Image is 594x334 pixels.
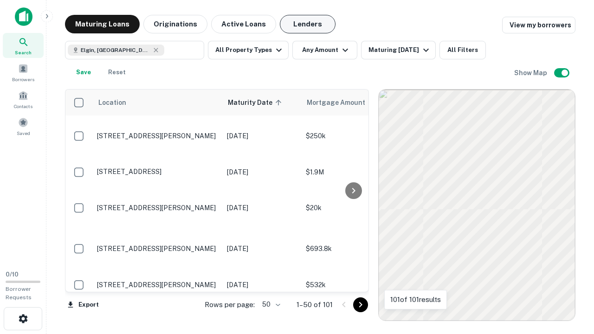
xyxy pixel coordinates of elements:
[97,281,218,289] p: [STREET_ADDRESS][PERSON_NAME]
[143,15,207,33] button: Originations
[65,298,101,312] button: Export
[65,15,140,33] button: Maturing Loans
[379,90,575,321] div: 0 0
[17,129,30,137] span: Saved
[390,294,441,305] p: 101 of 101 results
[292,41,357,59] button: Any Amount
[227,203,297,213] p: [DATE]
[92,90,222,116] th: Location
[368,45,432,56] div: Maturing [DATE]
[307,97,377,108] span: Mortgage Amount
[306,280,399,290] p: $532k
[97,132,218,140] p: [STREET_ADDRESS][PERSON_NAME]
[227,280,297,290] p: [DATE]
[12,76,34,83] span: Borrowers
[81,46,150,54] span: Elgin, [GEOGRAPHIC_DATA], [GEOGRAPHIC_DATA]
[6,286,32,301] span: Borrower Requests
[306,131,399,141] p: $250k
[15,49,32,56] span: Search
[3,33,44,58] a: Search
[258,298,282,311] div: 50
[3,87,44,112] a: Contacts
[502,17,575,33] a: View my borrowers
[69,63,98,82] button: Save your search to get updates of matches that match your search criteria.
[211,15,276,33] button: Active Loans
[297,299,333,310] p: 1–50 of 101
[97,204,218,212] p: [STREET_ADDRESS][PERSON_NAME]
[227,167,297,177] p: [DATE]
[227,131,297,141] p: [DATE]
[548,260,594,304] iframe: Chat Widget
[6,271,19,278] span: 0 / 10
[353,297,368,312] button: Go to next page
[3,60,44,85] a: Borrowers
[15,7,32,26] img: capitalize-icon.png
[98,97,126,108] span: Location
[222,90,301,116] th: Maturity Date
[514,68,549,78] h6: Show Map
[97,167,218,176] p: [STREET_ADDRESS]
[208,41,289,59] button: All Property Types
[227,244,297,254] p: [DATE]
[14,103,32,110] span: Contacts
[301,90,403,116] th: Mortgage Amount
[205,299,255,310] p: Rows per page:
[306,203,399,213] p: $20k
[3,114,44,139] a: Saved
[228,97,284,108] span: Maturity Date
[102,63,132,82] button: Reset
[306,167,399,177] p: $1.9M
[361,41,436,59] button: Maturing [DATE]
[306,244,399,254] p: $693.8k
[97,244,218,253] p: [STREET_ADDRESS][PERSON_NAME]
[439,41,486,59] button: All Filters
[280,15,336,33] button: Lenders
